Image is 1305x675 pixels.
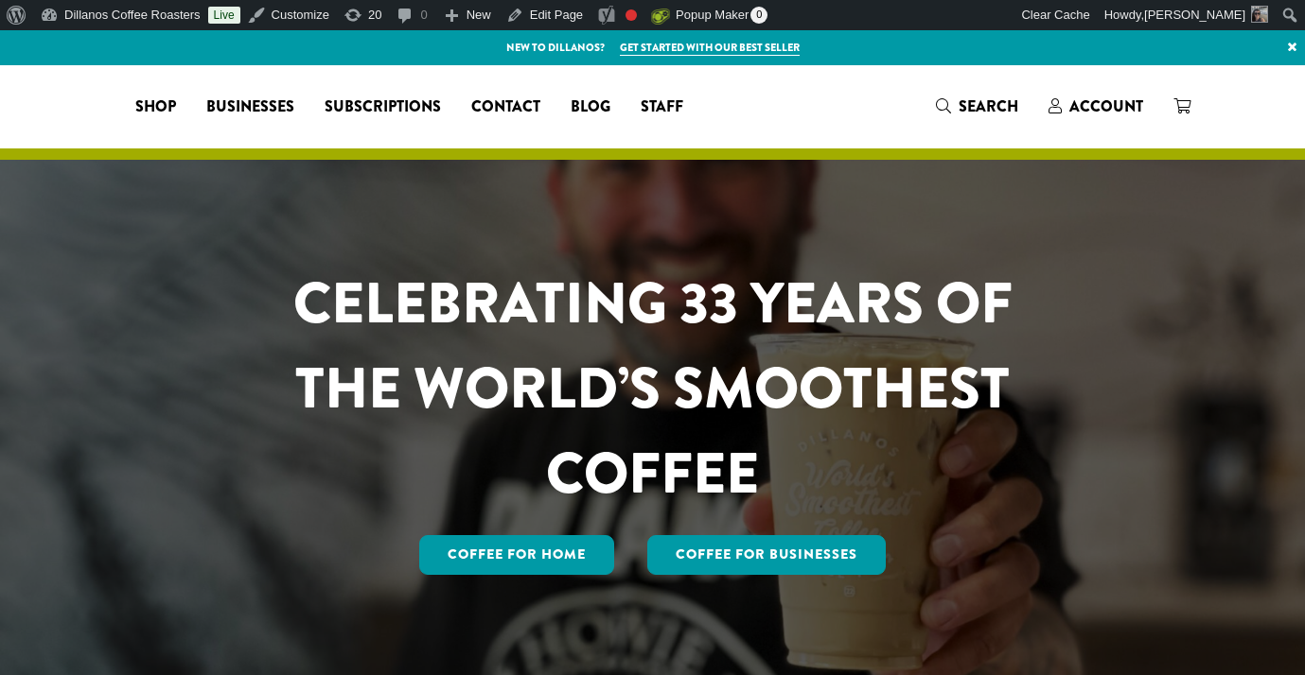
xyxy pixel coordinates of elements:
[626,92,698,122] a: Staff
[620,40,800,56] a: Get started with our best seller
[647,535,886,575] a: Coffee For Businesses
[750,7,767,24] span: 0
[921,91,1033,122] a: Search
[641,95,683,119] span: Staff
[419,535,614,575] a: Coffee for Home
[471,95,540,119] span: Contact
[238,261,1068,516] h1: CELEBRATING 33 YEARS OF THE WORLD’S SMOOTHEST COFFEE
[208,7,240,24] a: Live
[135,95,176,119] span: Shop
[325,95,441,119] span: Subscriptions
[626,9,637,21] div: Focus keyphrase not set
[571,95,610,119] span: Blog
[1144,8,1245,22] span: [PERSON_NAME]
[206,95,294,119] span: Businesses
[1069,95,1143,117] span: Account
[1279,30,1305,64] a: ×
[959,95,1018,117] span: Search
[120,92,191,122] a: Shop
